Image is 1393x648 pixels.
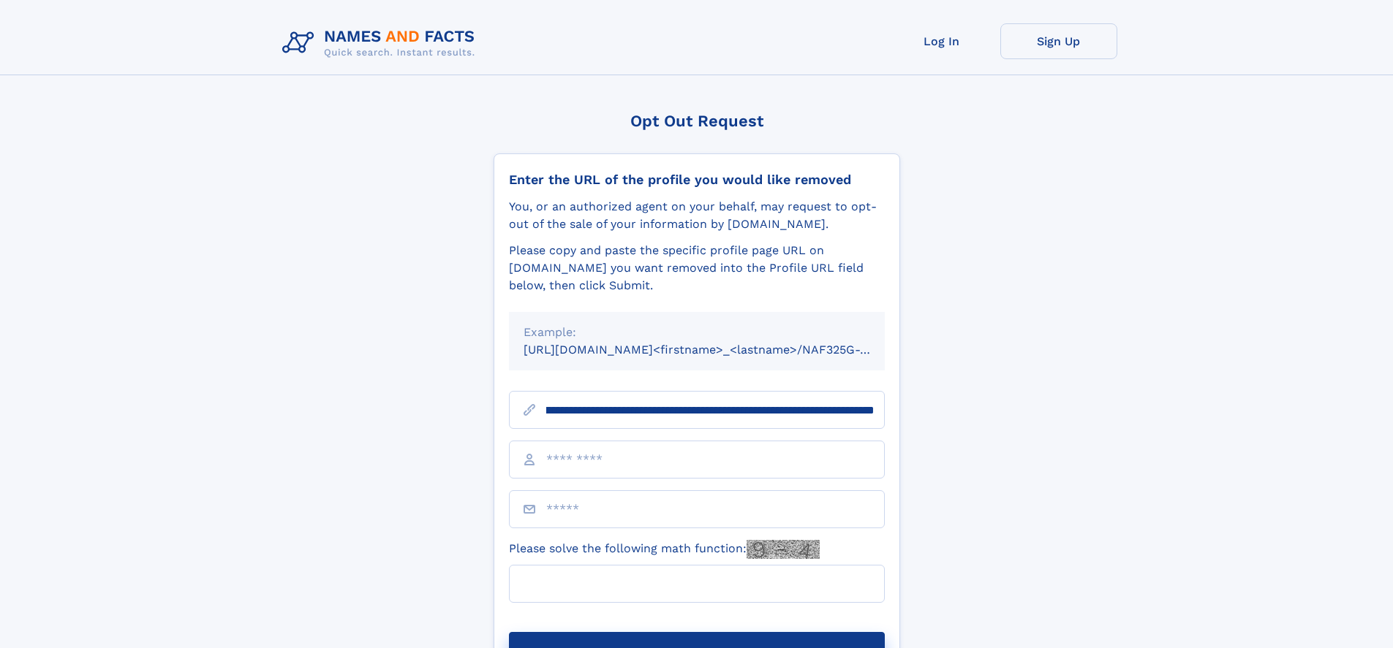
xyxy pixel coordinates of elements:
[509,540,820,559] label: Please solve the following math function:
[509,172,885,188] div: Enter the URL of the profile you would like removed
[276,23,487,63] img: Logo Names and Facts
[509,242,885,294] div: Please copy and paste the specific profile page URL on [DOMAIN_NAME] you want removed into the Pr...
[494,112,900,130] div: Opt Out Request
[524,324,870,341] div: Example:
[509,198,885,233] div: You, or an authorized agent on your behalf, may request to opt-out of the sale of your informatio...
[1000,23,1117,59] a: Sign Up
[883,23,1000,59] a: Log In
[524,343,913,357] small: [URL][DOMAIN_NAME]<firstname>_<lastname>/NAF325G-xxxxxxxx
